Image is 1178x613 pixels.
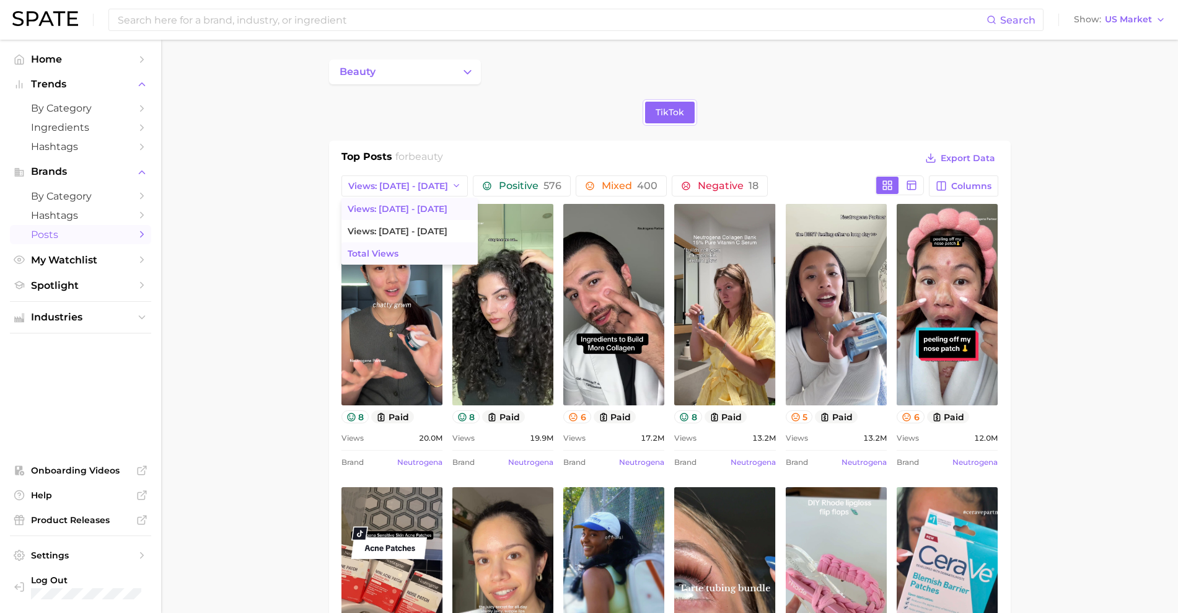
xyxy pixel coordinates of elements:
button: Export Data [922,149,998,167]
button: paid [927,410,970,423]
a: Hashtags [10,206,151,225]
button: Views: [DATE] - [DATE] [341,175,468,196]
a: neutrogena [731,457,776,467]
button: paid [815,410,858,423]
span: Brand [452,455,475,470]
span: Views [674,431,697,446]
button: 8 [674,410,702,423]
a: neutrogena [842,457,887,467]
span: Brand [897,455,919,470]
ul: Views: [DATE] - [DATE] [341,198,478,265]
span: Settings [31,550,130,561]
span: Spotlight [31,280,130,291]
a: Help [10,486,151,505]
button: 6 [897,410,925,423]
input: Search here for a brand, industry, or ingredient [116,9,987,30]
span: by Category [31,102,130,114]
span: beauty [340,66,376,77]
a: Spotlight [10,276,151,295]
span: Product Releases [31,514,130,526]
button: paid [594,410,636,423]
a: TikTok [645,102,695,123]
span: 13.2m [863,431,887,446]
span: 400 [637,180,657,192]
span: Search [1000,14,1035,26]
a: neutrogena [397,457,442,467]
a: Posts [10,225,151,244]
button: paid [705,410,747,423]
span: Views [897,431,919,446]
span: Log Out [31,575,141,586]
button: paid [482,410,525,423]
a: neutrogena [508,457,553,467]
span: Hashtags [31,141,130,152]
span: Views: [DATE] - [DATE] [348,204,447,214]
button: Trends [10,75,151,94]
button: 6 [563,410,591,423]
span: 12.0m [974,431,998,446]
span: Views [341,431,364,446]
span: TikTok [656,107,684,118]
span: beauty [408,151,443,162]
h1: Top Posts [341,149,392,168]
span: Mixed [602,181,657,191]
span: Home [31,53,130,65]
a: by Category [10,187,151,206]
span: 18 [749,180,758,192]
span: Brand [341,455,364,470]
span: Hashtags [31,209,130,221]
a: My Watchlist [10,250,151,270]
span: 19.9m [530,431,553,446]
span: Brand [674,455,697,470]
a: Onboarding Videos [10,461,151,480]
span: Help [31,490,130,501]
span: Negative [698,181,758,191]
a: Product Releases [10,511,151,529]
span: 17.2m [641,431,664,446]
span: Brands [31,166,130,177]
span: 13.2m [752,431,776,446]
span: Onboarding Videos [31,465,130,476]
button: Brands [10,162,151,181]
span: Views [452,431,475,446]
a: neutrogena [619,457,664,467]
span: Show [1074,16,1101,23]
span: Views: [DATE] - [DATE] [348,181,448,192]
a: Hashtags [10,137,151,156]
span: Posts [31,229,130,240]
button: Industries [10,308,151,327]
a: Home [10,50,151,69]
button: Columns [929,175,998,196]
a: Log out. Currently logged in with e-mail marmoren@estee.com. [10,571,151,603]
a: Settings [10,546,151,565]
span: Brand [563,455,586,470]
span: Total Views [348,249,398,259]
button: Change Category [329,60,481,84]
span: Views [786,431,808,446]
span: Views [563,431,586,446]
span: Export Data [941,153,995,164]
button: 5 [786,410,813,423]
span: Industries [31,312,130,323]
span: US Market [1105,16,1152,23]
a: neutrogena [952,457,998,467]
button: paid [371,410,414,423]
span: 20.0m [419,431,442,446]
img: SPATE [12,11,78,26]
button: ShowUS Market [1071,12,1169,28]
span: Columns [951,181,991,192]
span: 576 [543,180,561,192]
span: Views: [DATE] - [DATE] [348,226,447,237]
span: Trends [31,79,130,90]
span: Ingredients [31,121,130,133]
a: Ingredients [10,118,151,137]
a: by Category [10,99,151,118]
span: My Watchlist [31,254,130,266]
span: Positive [499,181,561,191]
button: 8 [452,410,480,423]
span: Brand [786,455,808,470]
span: by Category [31,190,130,202]
button: 8 [341,410,369,423]
h2: for [395,149,443,168]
